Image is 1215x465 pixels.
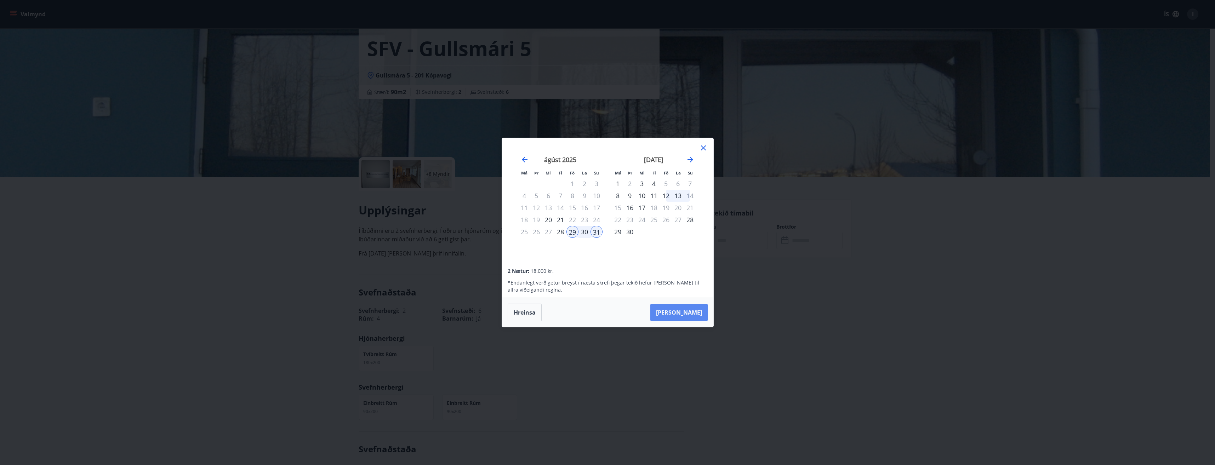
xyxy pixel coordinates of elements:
small: Fi [652,170,656,176]
td: Choose sunnudagur, 14. september 2025 as your check-in date. It’s available. [684,190,696,202]
td: Not available. miðvikudagur, 6. ágúst 2025 [542,190,554,202]
td: Not available. mánudagur, 4. ágúst 2025 [518,190,530,202]
div: 29 [612,226,624,238]
td: Not available. laugardagur, 16. ágúst 2025 [578,202,591,214]
td: Choose fimmtudagur, 21. ágúst 2025 as your check-in date. It’s available. [554,214,566,226]
td: Selected as end date. sunnudagur, 31. ágúst 2025 [591,226,603,238]
small: Mi [546,170,551,176]
small: Su [594,170,599,176]
td: Not available. þriðjudagur, 5. ágúst 2025 [530,190,542,202]
p: * Endanlegt verð getur breyst í næsta skrefi þegar tekið hefur [PERSON_NAME] til allra viðeigandi... [508,279,707,293]
td: Choose fimmtudagur, 11. september 2025 as your check-in date. It’s available. [648,190,660,202]
div: 12 [660,190,672,202]
td: Selected as start date. föstudagur, 29. ágúst 2025 [566,226,578,238]
div: 31 [591,226,603,238]
div: Move backward to switch to the previous month. [520,155,529,164]
div: 29 [566,226,578,238]
div: 30 [624,226,636,238]
div: Aðeins innritun í boði [636,178,648,190]
td: Choose sunnudagur, 28. september 2025 as your check-in date. It’s available. [684,214,696,226]
small: Su [688,170,693,176]
td: Not available. miðvikudagur, 27. ágúst 2025 [542,226,554,238]
td: Choose þriðjudagur, 9. september 2025 as your check-in date. It’s available. [624,190,636,202]
td: Choose miðvikudagur, 10. september 2025 as your check-in date. It’s available. [636,190,648,202]
div: Aðeins útritun í boði [684,190,696,202]
td: Not available. þriðjudagur, 26. ágúst 2025 [530,226,542,238]
td: Not available. sunnudagur, 10. ágúst 2025 [591,190,603,202]
div: 11 [648,190,660,202]
strong: [DATE] [644,155,663,164]
td: Not available. laugardagur, 9. ágúst 2025 [578,190,591,202]
small: La [582,170,587,176]
td: Selected. laugardagur, 30. ágúst 2025 [578,226,591,238]
small: La [676,170,681,176]
strong: ágúst 2025 [544,155,576,164]
td: Choose föstudagur, 22. ágúst 2025 as your check-in date. It’s available. [566,214,578,226]
div: 4 [648,178,660,190]
small: Þr [534,170,538,176]
td: Not available. mánudagur, 11. ágúst 2025 [518,202,530,214]
small: Þr [628,170,632,176]
td: Choose fimmtudagur, 18. september 2025 as your check-in date. It’s available. [648,202,660,214]
td: Choose mánudagur, 29. september 2025 as your check-in date. It’s available. [612,226,624,238]
td: Choose fimmtudagur, 4. september 2025 as your check-in date. It’s available. [648,178,660,190]
small: Má [615,170,621,176]
small: Fö [570,170,575,176]
div: Aðeins innritun í boði [542,214,554,226]
td: Not available. fimmtudagur, 7. ágúst 2025 [554,190,566,202]
td: Not available. fimmtudagur, 14. ágúst 2025 [554,202,566,214]
td: Choose miðvikudagur, 3. september 2025 as your check-in date. It’s available. [636,178,648,190]
td: Not available. mánudagur, 25. ágúst 2025 [518,226,530,238]
div: Move forward to switch to the next month. [686,155,695,164]
button: [PERSON_NAME] [650,304,708,321]
td: Choose þriðjudagur, 30. september 2025 as your check-in date. It’s available. [624,226,636,238]
div: Calendar [510,147,705,253]
td: Choose laugardagur, 13. september 2025 as your check-in date. It’s available. [672,190,684,202]
div: 1 [612,178,624,190]
div: Aðeins innritun í boði [624,202,636,214]
td: Not available. þriðjudagur, 19. ágúst 2025 [530,214,542,226]
div: Aðeins útritun í boði [648,202,660,214]
td: Not available. miðvikudagur, 24. september 2025 [636,214,648,226]
td: Not available. sunnudagur, 21. september 2025 [684,202,696,214]
td: Not available. mánudagur, 15. september 2025 [612,202,624,214]
td: Not available. föstudagur, 15. ágúst 2025 [566,202,578,214]
small: Fi [559,170,562,176]
div: 21 [554,214,566,226]
small: Fö [664,170,668,176]
td: Choose þriðjudagur, 16. september 2025 as your check-in date. It’s available. [624,202,636,214]
td: Not available. þriðjudagur, 23. september 2025 [624,214,636,226]
div: Aðeins útritun í boði [660,178,672,190]
td: Not available. sunnudagur, 17. ágúst 2025 [591,202,603,214]
td: Choose miðvikudagur, 17. september 2025 as your check-in date. It’s available. [636,202,648,214]
div: 10 [636,190,648,202]
td: Choose föstudagur, 12. september 2025 as your check-in date. It’s available. [660,190,672,202]
span: 18.000 kr. [531,268,554,274]
div: 30 [578,226,591,238]
div: Aðeins innritun í boði [554,226,566,238]
td: Not available. laugardagur, 20. september 2025 [672,202,684,214]
td: Choose fimmtudagur, 28. ágúst 2025 as your check-in date. It’s available. [554,226,566,238]
td: Choose mánudagur, 8. september 2025 as your check-in date. It’s available. [612,190,624,202]
td: Not available. föstudagur, 8. ágúst 2025 [566,190,578,202]
div: Aðeins útritun í boði [624,178,636,190]
td: Not available. föstudagur, 19. september 2025 [660,202,672,214]
td: Not available. sunnudagur, 7. september 2025 [684,178,696,190]
div: Aðeins innritun í boði [684,214,696,226]
td: Not available. laugardagur, 6. september 2025 [672,178,684,190]
div: Aðeins útritun í boði [566,214,578,226]
div: 13 [672,190,684,202]
td: Choose föstudagur, 5. september 2025 as your check-in date. It’s available. [660,178,672,190]
td: Not available. fimmtudagur, 25. september 2025 [648,214,660,226]
td: Not available. sunnudagur, 3. ágúst 2025 [591,178,603,190]
td: Not available. miðvikudagur, 13. ágúst 2025 [542,202,554,214]
td: Not available. þriðjudagur, 12. ágúst 2025 [530,202,542,214]
td: Not available. laugardagur, 27. september 2025 [672,214,684,226]
span: 2 Nætur: [508,268,529,274]
button: Hreinsa [508,304,542,321]
small: Má [521,170,527,176]
div: 9 [624,190,636,202]
td: Choose miðvikudagur, 20. ágúst 2025 as your check-in date. It’s available. [542,214,554,226]
td: Not available. laugardagur, 23. ágúst 2025 [578,214,591,226]
td: Not available. mánudagur, 22. september 2025 [612,214,624,226]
